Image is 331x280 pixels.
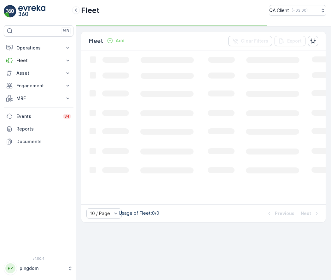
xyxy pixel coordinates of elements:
[300,210,321,217] button: Next
[16,138,71,145] p: Documents
[16,113,59,120] p: Events
[4,42,73,54] button: Operations
[20,265,65,271] p: pingdom
[4,92,73,105] button: MRF
[81,5,100,15] p: Fleet
[4,257,73,260] span: v 1.50.4
[4,110,73,123] a: Events34
[269,7,289,14] p: QA Client
[16,45,61,51] p: Operations
[63,28,69,33] p: ⌘B
[16,57,61,64] p: Fleet
[287,38,302,44] p: Export
[89,37,103,45] p: Fleet
[275,210,294,217] p: Previous
[5,263,15,273] div: PP
[104,37,127,44] button: Add
[269,5,326,16] button: QA Client(+03:00)
[18,5,45,18] img: logo_light-DOdMpM7g.png
[292,8,308,13] p: ( +03:00 )
[4,123,73,135] a: Reports
[4,262,73,275] button: PPpingdom
[4,5,16,18] img: logo
[16,70,61,76] p: Asset
[116,38,125,44] p: Add
[275,36,305,46] button: Export
[16,126,71,132] p: Reports
[4,135,73,148] a: Documents
[16,95,61,102] p: MRF
[228,36,272,46] button: Clear Filters
[119,210,159,216] p: Usage of Fleet : 0/0
[64,114,70,119] p: 34
[265,210,295,217] button: Previous
[4,79,73,92] button: Engagement
[241,38,268,44] p: Clear Filters
[4,54,73,67] button: Fleet
[16,83,61,89] p: Engagement
[301,210,311,217] p: Next
[4,67,73,79] button: Asset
